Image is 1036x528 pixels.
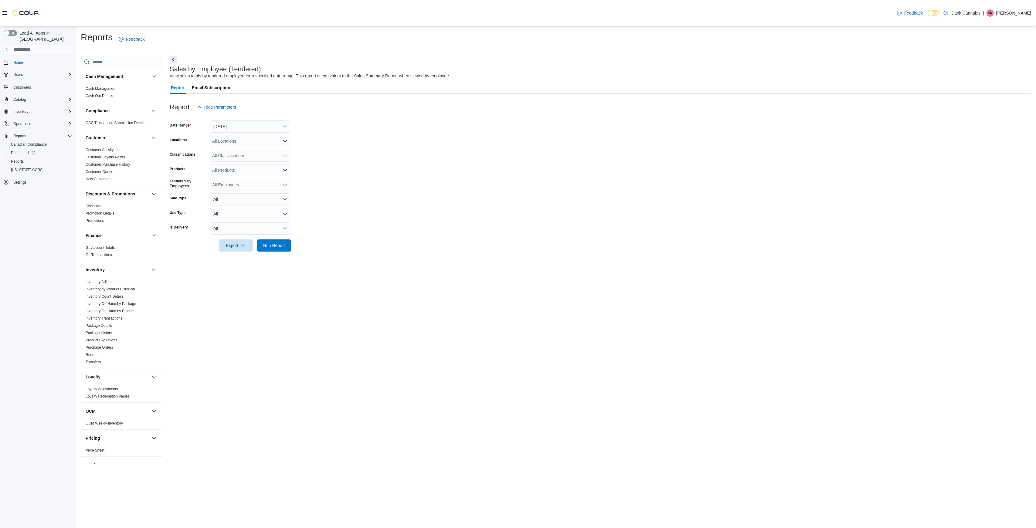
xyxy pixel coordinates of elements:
[210,193,291,205] button: All
[170,225,188,230] label: Is Delivery
[86,387,118,391] a: Loyalty Adjustments
[170,196,186,201] label: Sale Type
[13,180,26,185] span: Settings
[86,191,135,197] h3: Discounts & Promotions
[86,338,117,342] a: Product Expirations
[11,132,72,140] span: Reports
[86,73,123,80] h3: Cash Management
[170,73,450,79] div: View sales totals by tendered employee for a specified date range. This report is equivalent to t...
[86,191,149,197] button: Discounts & Promotions
[11,168,42,172] span: [US_STATE] CCRS
[86,245,115,250] a: GL Account Totals
[928,10,940,16] input: Dark Mode
[126,36,144,42] span: Feedback
[170,137,187,142] label: Locations
[8,158,26,165] a: Reports
[86,323,112,328] a: Package Details
[86,408,96,414] h3: OCM
[283,139,287,144] button: Open list of options
[86,245,115,250] span: GL Account Totals
[11,83,72,91] span: Customers
[81,85,162,102] div: Cash Management
[6,149,75,157] a: Dashboards
[17,30,72,42] span: Load All Apps in [GEOGRAPHIC_DATA]
[86,408,149,414] button: OCM
[150,435,158,442] button: Pricing
[86,394,130,398] a: Loyalty Redemption Values
[263,242,285,249] span: Run Report
[81,447,162,456] div: Pricing
[86,280,121,284] a: Inventory Adjustments
[170,210,185,215] label: Use Type
[171,82,185,94] span: Report
[86,169,113,174] span: Customer Queue
[13,97,26,102] span: Catalog
[86,421,123,426] span: OCM Weekly Inventory
[86,86,116,91] span: Cash Management
[86,345,113,350] span: Purchase Orders
[86,331,112,335] a: Package History
[170,152,195,157] label: Classifications
[81,202,162,227] div: Discounts & Promotions
[11,178,72,186] span: Settings
[86,309,134,313] a: Inventory On Hand by Product
[86,135,149,141] button: Customer
[81,31,113,43] h1: Reports
[116,33,147,45] a: Feedback
[1,95,75,104] button: Catalog
[1,83,75,91] button: Customers
[11,120,34,127] button: Operations
[86,253,112,257] a: GL Transactions
[86,267,149,273] button: Inventory
[86,73,149,80] button: Cash Management
[86,148,121,152] a: Customer Activity List
[81,385,162,402] div: Loyalty
[86,155,125,159] a: Customer Loyalty Points
[86,448,104,452] a: Price Sheet
[13,121,31,126] span: Operations
[988,9,993,17] span: AK
[13,85,31,90] span: Customers
[11,84,33,91] a: Customers
[8,166,45,174] a: [US_STATE] CCRS
[4,56,72,202] nav: Complex example
[11,132,29,140] button: Reports
[86,204,102,208] span: Discounts
[86,294,124,299] span: Inventory Count Details
[150,107,158,114] button: Compliance
[86,218,104,223] span: Promotions
[150,134,158,141] button: Customer
[86,387,118,391] span: Loyalty Adjustments
[81,146,162,185] div: Customer
[8,141,49,148] a: Canadian Compliance
[86,316,122,320] a: Inventory Transactions
[170,179,207,188] label: Tendered By Employees
[86,353,99,357] a: Reorder
[150,462,158,469] button: Products
[86,462,149,468] button: Products
[86,86,116,91] a: Cash Management
[86,211,114,215] a: Promotion Details
[150,232,158,239] button: Finance
[86,323,112,328] span: Package Details
[81,119,162,129] div: Compliance
[210,208,291,220] button: All
[257,239,291,252] button: Run Report
[81,420,162,429] div: OCM
[86,302,136,306] a: Inventory On Hand by Package
[86,177,111,181] a: New Customers
[283,153,287,158] button: Open list of options
[8,158,72,165] span: Reports
[86,94,113,98] a: Cash Out Details
[1,132,75,140] button: Reports
[81,244,162,261] div: Finance
[150,190,158,198] button: Discounts & Promotions
[86,177,111,181] span: New Customers
[11,59,25,66] a: Home
[86,162,130,167] span: Customer Purchase History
